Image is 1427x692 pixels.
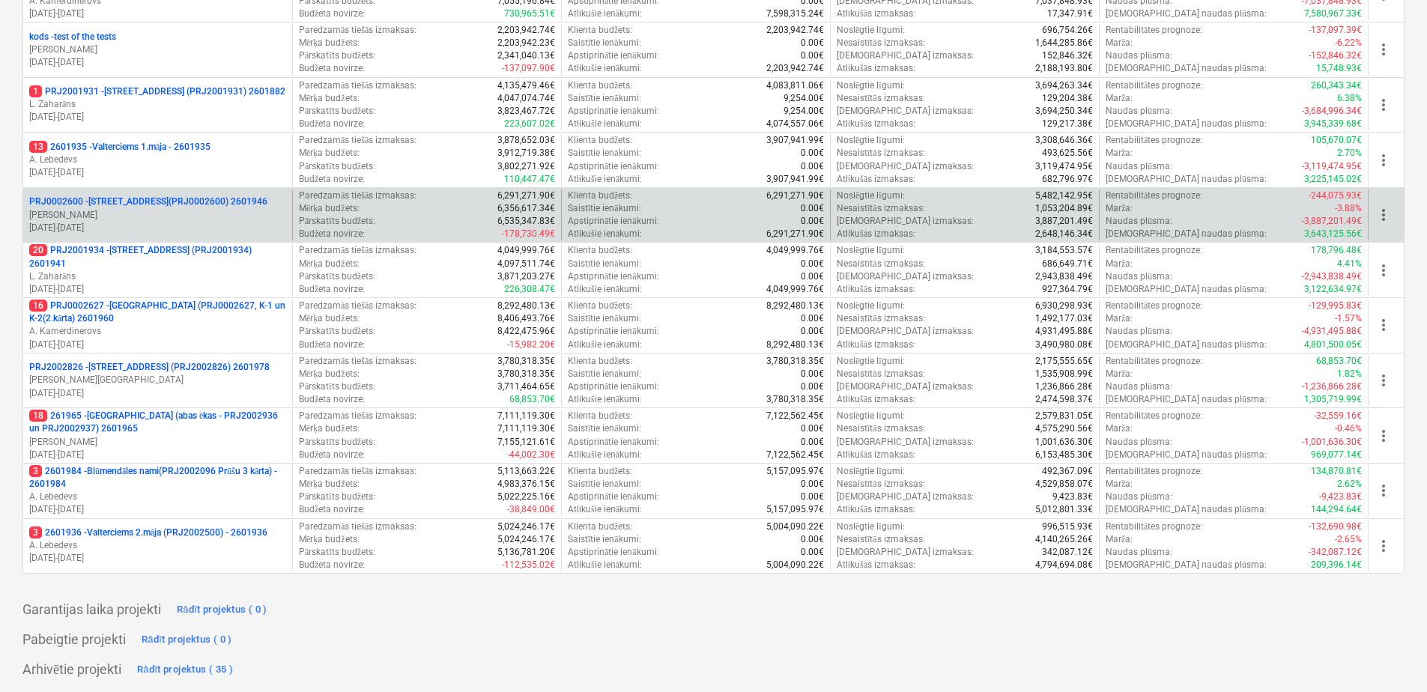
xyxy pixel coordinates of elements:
p: Klienta budžets : [568,355,632,368]
p: Rentabilitātes prognoze : [1106,300,1202,312]
p: [DATE] - [DATE] [29,111,286,124]
p: Nesaistītās izmaksas : [837,147,925,160]
div: PRJ2002826 -[STREET_ADDRESS] (PRJ2002826) 2601978[PERSON_NAME][GEOGRAPHIC_DATA][DATE]-[DATE] [29,361,286,399]
p: Pārskatīts budžets : [299,105,375,118]
p: 4,801,500.05€ [1304,339,1362,351]
p: Paredzamās tiešās izmaksas : [299,24,416,37]
p: 2,203,942.74€ [497,24,555,37]
p: [DEMOGRAPHIC_DATA] izmaksas : [837,380,974,393]
span: more_vert [1375,206,1393,224]
p: 129,204.38€ [1042,92,1093,105]
p: 2601984 - Blūmendāles nami(PRJ2002096 Prūšu 3 kārta) - 2601984 [29,465,286,491]
p: Pārskatīts budžets : [299,325,375,338]
p: Klienta budžets : [568,134,632,147]
span: more_vert [1375,151,1393,169]
button: Rādīt projektus ( 35 ) [133,658,237,682]
p: [DEMOGRAPHIC_DATA] naudas plūsma : [1106,173,1267,186]
p: Budžeta novirze : [299,7,365,20]
p: 3,119,474.95€ [1035,160,1093,173]
p: Atlikušās izmaksas : [837,228,915,240]
p: 1,535,908.99€ [1035,368,1093,380]
p: 3,907,941.99€ [766,173,824,186]
p: 9,254.00€ [784,105,824,118]
p: 6,356,617.34€ [497,202,555,215]
p: Pārskatīts budžets : [299,215,375,228]
p: [DATE] - [DATE] [29,339,286,351]
p: [DATE] - [DATE] [29,7,286,20]
p: Naudas plūsma : [1106,215,1172,228]
p: 3,912,719.38€ [497,147,555,160]
p: 0.00€ [801,160,824,173]
p: 730,965.51€ [504,7,555,20]
p: -152,846.32€ [1309,49,1362,62]
p: 110,447.47€ [504,173,555,186]
p: 4,049,999.76€ [766,283,824,296]
p: Klienta budžets : [568,24,632,37]
p: 3,802,271.92€ [497,160,555,173]
p: Apstiprinātie ienākumi : [568,215,659,228]
p: Apstiprinātie ienākumi : [568,380,659,393]
p: 0.00€ [801,202,824,215]
p: 5,482,142.95€ [1035,189,1093,202]
p: 68,853.70€ [1316,355,1362,368]
p: [DATE] - [DATE] [29,166,286,179]
p: [DATE] - [DATE] [29,222,286,234]
p: Naudas plūsma : [1106,105,1172,118]
p: 2,175,555.65€ [1035,355,1093,368]
p: Noslēgtie līgumi : [837,24,905,37]
p: [DEMOGRAPHIC_DATA] naudas plūsma : [1106,228,1267,240]
p: Rentabilitātes prognoze : [1106,79,1202,92]
div: Rādīt projektus ( 0 ) [177,601,267,619]
span: 3 [29,465,42,477]
p: Paredzamās tiešās izmaksas : [299,134,416,147]
p: Nesaistītās izmaksas : [837,368,925,380]
p: Nesaistītās izmaksas : [837,202,925,215]
p: -178,730.49€ [502,228,555,240]
p: 493,625.56€ [1042,147,1093,160]
p: [DEMOGRAPHIC_DATA] izmaksas : [837,270,974,283]
p: Paredzamās tiešās izmaksas : [299,79,416,92]
p: A. Lebedevs [29,154,286,166]
div: 1PRJ2001931 -[STREET_ADDRESS] (PRJ2001931) 2601882L. Zaharāns[DATE]-[DATE] [29,85,286,124]
p: Mērķa budžets : [299,92,360,105]
p: [DEMOGRAPHIC_DATA] izmaksas : [837,105,974,118]
p: Naudas plūsma : [1106,380,1172,393]
p: [DEMOGRAPHIC_DATA] izmaksas : [837,49,974,62]
p: Mērķa budžets : [299,368,360,380]
p: Saistītie ienākumi : [568,258,641,270]
p: Apstiprinātie ienākumi : [568,49,659,62]
p: 2,648,146.34€ [1035,228,1093,240]
p: Saistītie ienākumi : [568,202,641,215]
p: Mērķa budžets : [299,258,360,270]
p: 4,047,074.74€ [497,92,555,105]
p: Noslēgtie līgumi : [837,300,905,312]
p: Budžeta novirze : [299,118,365,130]
p: -3,684,996.34€ [1302,105,1362,118]
p: 6.38% [1337,92,1362,105]
p: Atlikušie ienākumi : [568,118,642,130]
p: 129,217.38€ [1042,118,1093,130]
p: -3.88% [1335,202,1362,215]
p: [DEMOGRAPHIC_DATA] izmaksas : [837,160,974,173]
p: Atlikušās izmaksas : [837,118,915,130]
p: Nesaistītās izmaksas : [837,312,925,325]
p: 0.00€ [801,325,824,338]
p: 261965 - [GEOGRAPHIC_DATA] (abas ēkas - PRJ2002936 un PRJ2002937) 2601965 [29,410,286,435]
div: 16PRJ0002627 -[GEOGRAPHIC_DATA] (PRJ0002627, K-1 un K-2(2.kārta) 2601960A. Kamerdinerovs[DATE]-[D... [29,300,286,351]
p: Saistītie ienākumi : [568,312,641,325]
p: 223,607.02€ [504,118,555,130]
span: 13 [29,141,47,153]
p: Noslēgtie līgumi : [837,79,905,92]
p: Klienta budžets : [568,244,632,257]
p: 3,823,467.72€ [497,105,555,118]
p: [PERSON_NAME] [29,43,286,56]
p: 0.00€ [801,37,824,49]
p: -2,943,838.49€ [1302,270,1362,283]
p: [PERSON_NAME] [29,436,286,449]
p: -137,097.90€ [502,62,555,75]
p: 4,083,811.06€ [766,79,824,92]
p: L. Zaharāns [29,98,286,111]
p: A. Lebedevs [29,491,286,503]
p: -137,097.39€ [1309,24,1362,37]
button: Rādīt projektus ( 0 ) [173,598,271,622]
